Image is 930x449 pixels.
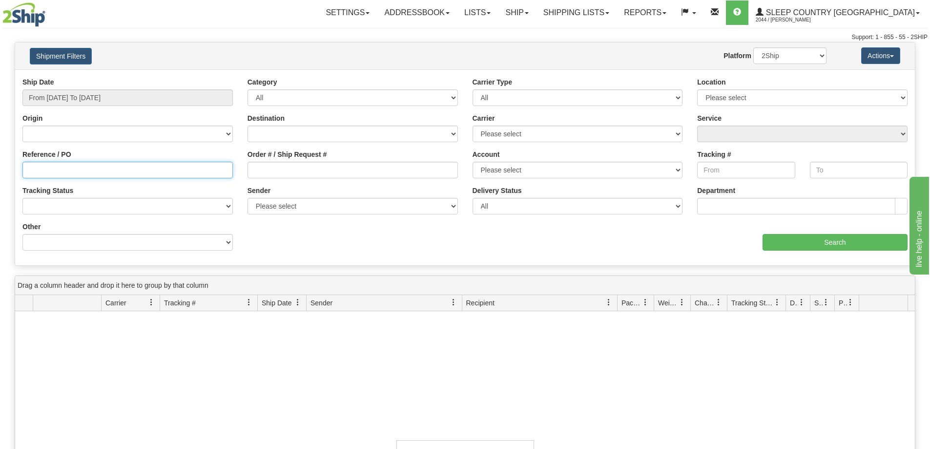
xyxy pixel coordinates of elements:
a: Shipping lists [536,0,617,25]
label: Tracking Status [22,186,73,195]
label: Delivery Status [473,186,522,195]
button: Shipment Filters [30,48,92,64]
a: Sender filter column settings [445,294,462,311]
a: Tracking # filter column settings [241,294,257,311]
button: Actions [861,47,900,64]
label: Platform [723,51,751,61]
label: Department [697,186,735,195]
label: Other [22,222,41,232]
span: Shipment Issues [814,298,823,308]
span: Tracking Status [731,298,774,308]
a: Charge filter column settings [710,294,727,311]
label: Service [697,113,722,123]
a: Shipment Issues filter column settings [818,294,834,311]
img: logo2044.jpg [2,2,45,27]
span: Sleep Country [GEOGRAPHIC_DATA] [764,8,915,17]
label: Account [473,150,500,159]
a: Reports [617,0,674,25]
div: Support: 1 - 855 - 55 - 2SHIP [2,33,928,42]
label: Ship Date [22,77,54,87]
span: Carrier [105,298,126,308]
a: Recipient filter column settings [600,294,617,311]
label: Reference / PO [22,150,71,159]
input: To [810,162,908,178]
a: Pickup Status filter column settings [842,294,859,311]
label: Location [697,77,725,87]
label: Origin [22,113,42,123]
span: 2044 / [PERSON_NAME] [756,15,829,25]
label: Tracking # [697,150,731,159]
a: Carrier filter column settings [143,294,160,311]
a: Settings [318,0,377,25]
a: Lists [457,0,498,25]
a: Sleep Country [GEOGRAPHIC_DATA] 2044 / [PERSON_NAME] [748,0,927,25]
a: Delivery Status filter column settings [793,294,810,311]
span: Pickup Status [839,298,847,308]
div: live help - online [7,6,90,18]
span: Packages [621,298,642,308]
a: Tracking Status filter column settings [769,294,785,311]
span: Ship Date [262,298,291,308]
a: Addressbook [377,0,457,25]
span: Sender [310,298,332,308]
div: grid grouping header [15,276,915,295]
label: Destination [248,113,285,123]
label: Order # / Ship Request # [248,150,327,159]
input: From [697,162,795,178]
span: Delivery Status [790,298,798,308]
span: Recipient [466,298,495,308]
a: Weight filter column settings [674,294,690,311]
span: Charge [695,298,715,308]
label: Category [248,77,277,87]
a: Ship [498,0,536,25]
a: Ship Date filter column settings [289,294,306,311]
label: Carrier [473,113,495,123]
label: Sender [248,186,270,195]
span: Weight [658,298,679,308]
a: Packages filter column settings [637,294,654,311]
iframe: chat widget [908,174,929,274]
span: Tracking # [164,298,196,308]
label: Carrier Type [473,77,512,87]
input: Search [763,234,908,251]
